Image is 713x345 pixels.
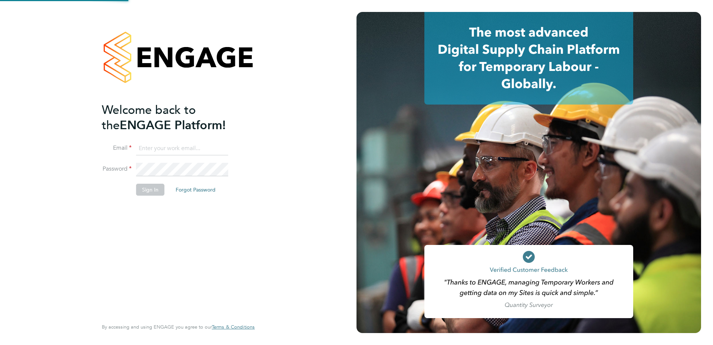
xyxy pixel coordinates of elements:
span: Terms & Conditions [212,324,255,330]
input: Enter your work email... [136,142,228,155]
label: Password [102,165,132,173]
span: By accessing and using ENGAGE you agree to our [102,324,255,330]
button: Sign In [136,184,164,196]
label: Email [102,144,132,152]
a: Terms & Conditions [212,324,255,330]
button: Forgot Password [170,184,222,196]
h2: ENGAGE Platform! [102,102,247,133]
span: Welcome back to the [102,103,196,133]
